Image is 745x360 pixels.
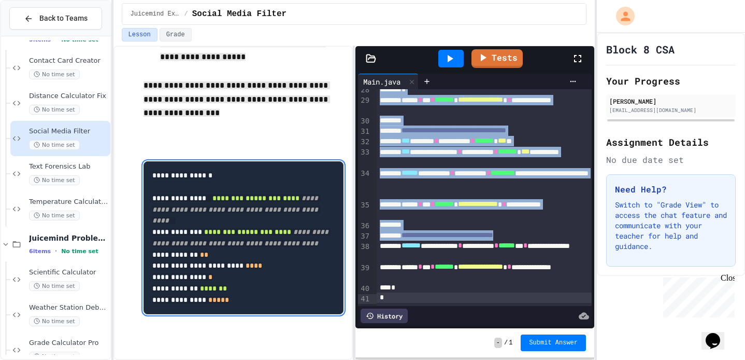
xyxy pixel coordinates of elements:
[358,263,371,284] div: 39
[504,339,508,347] span: /
[606,74,736,88] h2: Your Progress
[529,339,578,347] span: Submit Answer
[131,10,180,18] span: Juicemind Exercises #3
[29,70,80,79] span: No time set
[361,309,408,323] div: History
[29,162,108,171] span: Text Forensics Lab
[358,74,419,89] div: Main.java
[29,268,108,277] span: Scientific Calculator
[29,105,80,115] span: No time set
[659,273,735,317] iframe: chat widget
[358,221,371,231] div: 36
[358,137,371,147] div: 32
[358,95,371,116] div: 29
[29,248,51,255] span: 6 items
[160,28,192,41] button: Grade
[605,4,637,28] div: My Account
[29,92,108,101] span: Distance Calculator Fix
[29,339,108,348] span: Grade Calculator Pro
[606,42,675,57] h1: Block 8 CSA
[358,85,371,95] div: 28
[184,10,188,18] span: /
[358,294,371,304] div: 41
[358,200,371,221] div: 35
[509,339,512,347] span: 1
[29,211,80,220] span: No time set
[9,7,102,30] button: Back to Teams
[358,242,371,263] div: 38
[29,175,80,185] span: No time set
[192,8,286,20] span: Social Media Filter
[358,284,371,294] div: 40
[29,198,108,206] span: Temperature Calculator Helper
[29,57,108,65] span: Contact Card Creator
[122,28,157,41] button: Lesson
[615,200,727,252] p: Switch to "Grade View" to access the chat feature and communicate with your teacher for help and ...
[471,49,523,68] a: Tests
[358,76,406,87] div: Main.java
[4,4,71,66] div: Chat with us now!Close
[606,135,736,149] h2: Assignment Details
[606,154,736,166] div: No due date set
[358,147,371,169] div: 33
[358,116,371,127] div: 30
[358,231,371,242] div: 37
[521,335,586,351] button: Submit Answer
[609,106,733,114] div: [EMAIL_ADDRESS][DOMAIN_NAME]
[358,169,371,200] div: 34
[615,183,727,196] h3: Need Help?
[29,316,80,326] span: No time set
[39,13,88,24] span: Back to Teams
[701,319,735,350] iframe: chat widget
[61,248,98,255] span: No time set
[55,247,57,255] span: •
[29,140,80,150] span: No time set
[29,281,80,291] span: No time set
[358,127,371,137] div: 31
[29,303,108,312] span: Weather Station Debugger
[29,127,108,136] span: Social Media Filter
[29,233,108,243] span: Juicemind Problem Set 2
[494,338,502,348] span: -
[609,96,733,106] div: [PERSON_NAME]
